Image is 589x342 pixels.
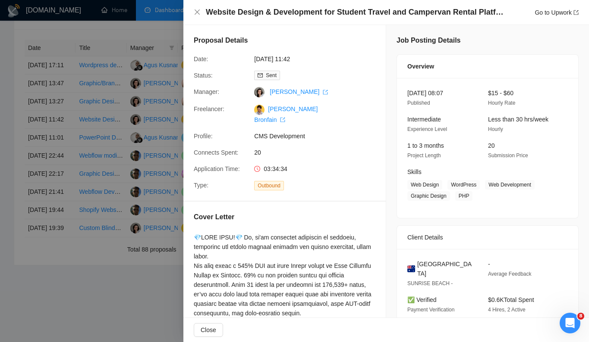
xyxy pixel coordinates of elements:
a: [PERSON_NAME] export [270,88,328,95]
h4: Website Design & Development for Student Travel and Campervan Rental Platforms [206,7,504,18]
span: 20 [254,148,384,157]
span: ✅ Verified [407,296,437,303]
span: Hourly [488,126,503,132]
img: 🇦🇺 [407,264,415,274]
span: Submission Price [488,152,528,159]
span: Date: [194,56,208,62]
span: Type: [194,182,208,189]
span: Experience Level [407,126,447,132]
span: $15 - $60 [488,90,513,96]
a: [PERSON_NAME] Bronfain export [254,106,318,123]
span: SUNRISE BEACH - [407,280,453,286]
h5: Cover Letter [194,212,234,222]
span: Hourly Rate [488,100,515,106]
span: [DATE] 08:07 [407,90,443,96]
span: Freelancer: [194,106,224,112]
span: PHP [455,191,473,201]
span: Close [201,325,216,335]
span: export [573,10,579,15]
div: Client Details [407,226,568,249]
span: Sent [266,72,277,78]
span: clock-circle [254,166,260,172]
span: Application Time: [194,165,240,172]
span: Published [407,100,430,106]
span: Less than 30 hrs/week [488,116,548,123]
span: mail [258,73,263,78]
span: 03:34:34 [264,165,287,172]
span: Manager: [194,88,219,95]
span: export [323,90,328,95]
img: c13tYrjklLgqS2pDaiholVXib-GgrB5rzajeFVbCThXzSo-wfyjihEZsXX34R16gOX [254,105,265,115]
span: Overview [407,62,434,71]
span: CMS Development [254,131,384,141]
a: Go to Upworkexport [535,9,579,16]
span: Connects Spent: [194,149,239,156]
span: 4 Hires, 2 Active [488,307,526,313]
span: close [194,9,201,16]
span: Profile: [194,133,213,140]
span: Graphic Design [407,191,450,201]
button: Close [194,323,223,337]
iframe: Intercom live chat [560,313,580,333]
span: export [280,117,285,122]
span: Project Length [407,152,441,159]
span: $0.6K Total Spent [488,296,534,303]
span: Web Development [485,180,535,190]
button: Close [194,9,201,16]
span: Status: [194,72,213,79]
span: 8 [577,313,584,320]
span: Web Design [407,180,442,190]
span: Skills [407,168,422,175]
h5: Proposal Details [194,35,248,46]
span: Outbound [254,181,284,190]
span: [GEOGRAPHIC_DATA] [417,259,474,278]
span: Average Feedback [488,271,532,277]
h5: Job Posting Details [397,35,460,46]
span: 20 [488,142,495,149]
span: 1 to 3 months [407,142,444,149]
span: Payment Verification [407,307,454,313]
span: WordPress [447,180,480,190]
span: Intermediate [407,116,441,123]
span: - [488,261,490,267]
span: [DATE] 11:42 [254,54,384,64]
